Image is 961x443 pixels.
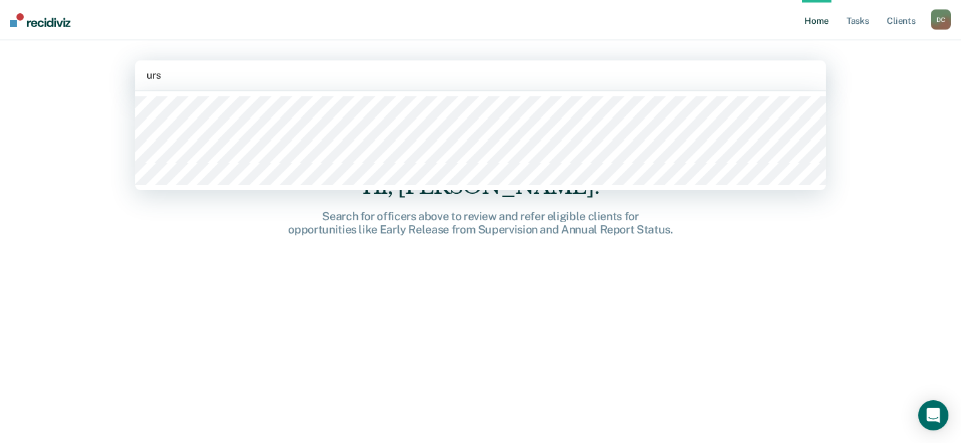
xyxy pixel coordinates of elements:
[279,210,682,237] div: Search for officers above to review and refer eligible clients for opportunities like Early Relea...
[931,9,951,30] div: D C
[279,174,682,199] div: Hi, [PERSON_NAME].
[918,400,948,430] div: Open Intercom Messenger
[931,9,951,30] button: DC
[10,13,70,27] img: Recidiviz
